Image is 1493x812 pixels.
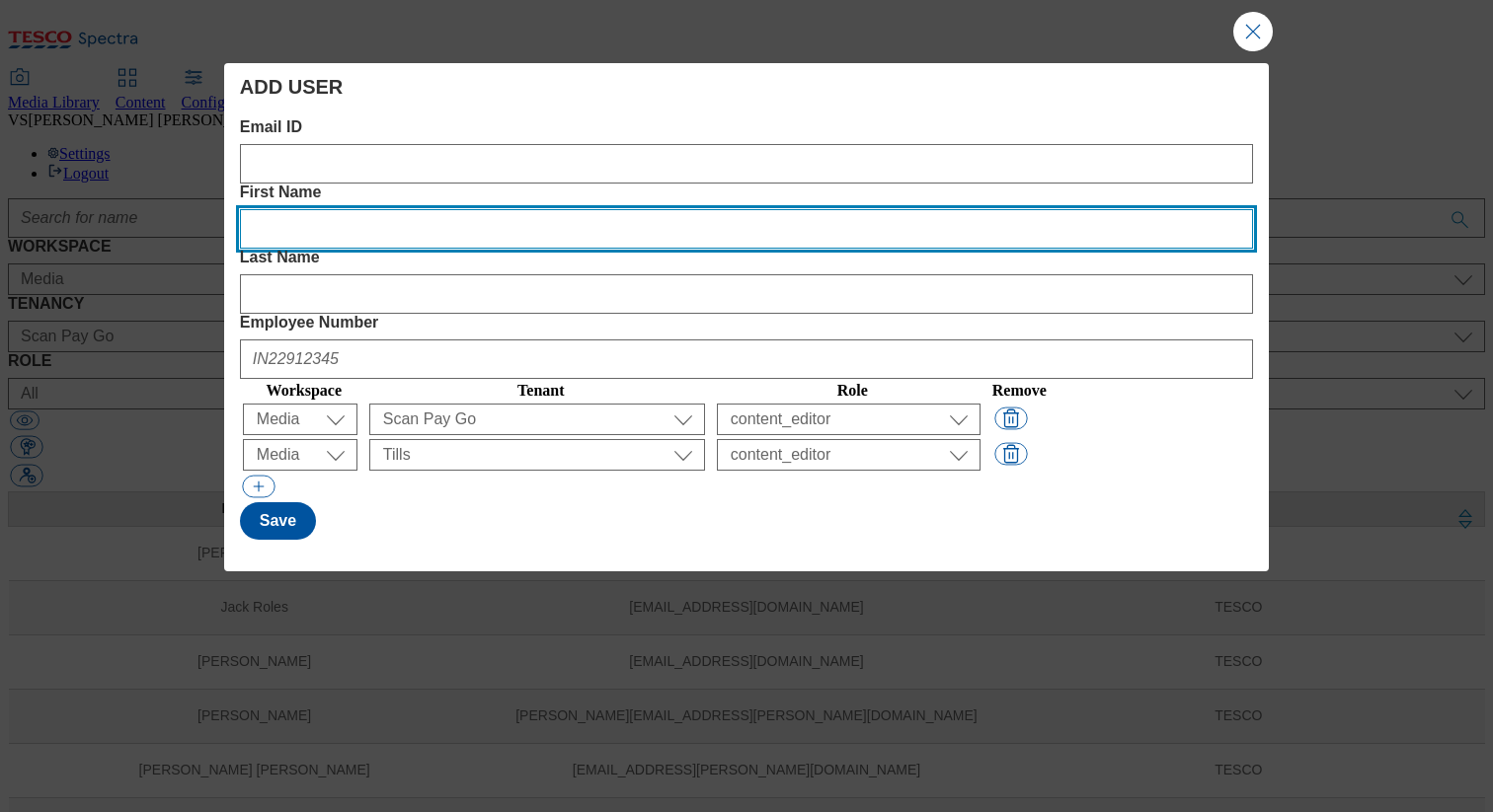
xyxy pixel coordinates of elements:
label: First Name [240,184,1253,201]
button: Close Modal [1233,12,1273,51]
label: Employee Number [240,314,1253,332]
th: Remove [991,381,1048,401]
th: Role [716,381,989,401]
button: Save [240,502,316,540]
label: Email ID [240,118,1253,136]
div: Modal [224,63,1269,571]
label: Last Name [240,249,1253,266]
th: Tenant [368,381,714,401]
th: Workspace [242,381,366,401]
h4: ADD USER [240,75,1253,99]
input: IN22912345 [240,339,1253,379]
